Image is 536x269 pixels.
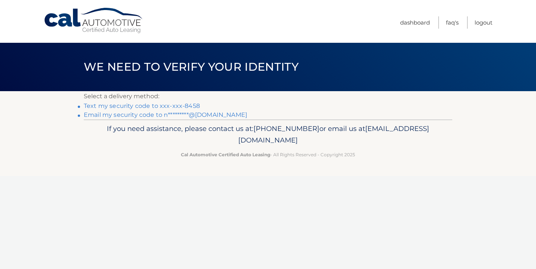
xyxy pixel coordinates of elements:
[400,16,430,29] a: Dashboard
[44,7,144,34] a: Cal Automotive
[475,16,492,29] a: Logout
[181,152,270,157] strong: Cal Automotive Certified Auto Leasing
[89,151,447,158] p: - All Rights Reserved - Copyright 2025
[253,124,319,133] span: [PHONE_NUMBER]
[84,91,452,102] p: Select a delivery method:
[446,16,459,29] a: FAQ's
[84,111,247,118] a: Email my security code to n*********@[DOMAIN_NAME]
[89,123,447,147] p: If you need assistance, please contact us at: or email us at
[84,102,200,109] a: Text my security code to xxx-xxx-8458
[84,60,299,74] span: We need to verify your identity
